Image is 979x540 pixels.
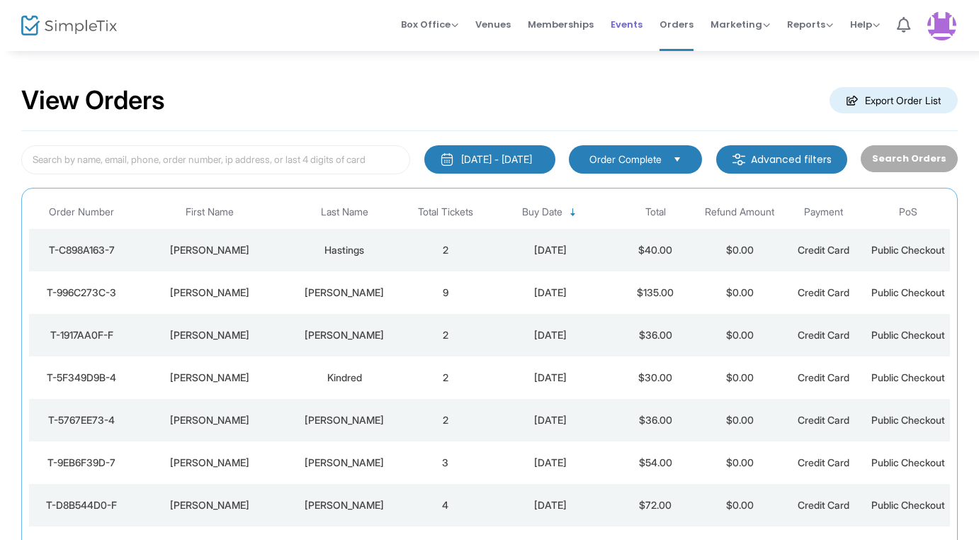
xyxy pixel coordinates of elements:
div: Rebecca [137,286,282,300]
span: Last Name [321,206,368,218]
span: Public Checkout [871,414,945,426]
span: Credit Card [798,329,849,341]
td: $0.00 [698,484,782,527]
div: Hastings [289,243,400,257]
span: Orders [660,6,694,43]
span: Marketing [711,18,770,31]
td: 4 [403,484,487,527]
td: $0.00 [698,356,782,399]
span: Buy Date [522,206,562,218]
div: 2025-09-18 [491,371,610,385]
div: Kindred [289,371,400,385]
td: $72.00 [613,484,698,527]
span: Public Checkout [871,456,945,468]
span: Order Complete [589,152,662,167]
div: T-C898A163-7 [33,243,130,257]
th: Total Tickets [403,196,487,229]
span: PoS [899,206,917,218]
div: Tanya [137,243,282,257]
div: 2025-09-18 [491,498,610,512]
div: T-1917AA0F-F [33,328,130,342]
div: Hughes [289,498,400,512]
td: $40.00 [613,229,698,271]
td: $0.00 [698,229,782,271]
th: Refund Amount [698,196,782,229]
div: Robbins [289,328,400,342]
th: Total [613,196,698,229]
span: Public Checkout [871,329,945,341]
span: Public Checkout [871,286,945,298]
span: Events [611,6,643,43]
span: First Name [186,206,234,218]
span: Box Office [401,18,458,31]
span: Credit Card [798,456,849,468]
div: T-5F349D9B-4 [33,371,130,385]
div: 2025-09-18 [491,286,610,300]
div: 2025-09-18 [491,413,610,427]
div: Nancy [137,413,282,427]
span: Help [850,18,880,31]
span: Payment [804,206,843,218]
span: Reports [787,18,833,31]
span: Memberships [528,6,594,43]
td: $0.00 [698,399,782,441]
div: Miller [289,456,400,470]
div: Buchanan [289,413,400,427]
td: $54.00 [613,441,698,484]
button: Select [667,152,687,167]
span: Credit Card [798,371,849,383]
div: T-D8B544D0-F [33,498,130,512]
h2: View Orders [21,85,165,116]
div: Joy Humphreys [289,286,400,300]
div: [DATE] - [DATE] [461,152,532,167]
td: $0.00 [698,441,782,484]
m-button: Advanced filters [716,145,847,174]
td: 2 [403,314,487,356]
button: [DATE] - [DATE] [424,145,555,174]
img: filter [732,152,746,167]
span: Public Checkout [871,499,945,511]
div: T-9EB6F39D-7 [33,456,130,470]
div: 2025-09-18 [491,456,610,470]
td: 2 [403,356,487,399]
td: $30.00 [613,356,698,399]
td: $36.00 [613,399,698,441]
span: Credit Card [798,414,849,426]
span: Credit Card [798,244,849,256]
td: 2 [403,399,487,441]
td: $135.00 [613,271,698,314]
div: Sandra [137,456,282,470]
td: 9 [403,271,487,314]
span: Credit Card [798,286,849,298]
span: Order Number [49,206,114,218]
td: $0.00 [698,314,782,356]
span: Venues [475,6,511,43]
td: $0.00 [698,271,782,314]
td: 2 [403,229,487,271]
td: 3 [403,441,487,484]
span: Public Checkout [871,244,945,256]
input: Search by name, email, phone, order number, ip address, or last 4 digits of card [21,145,410,174]
div: Vicki [137,498,282,512]
div: Hugh [137,371,282,385]
span: Public Checkout [871,371,945,383]
span: Sortable [567,207,579,218]
div: Kim [137,328,282,342]
div: 2025-09-18 [491,328,610,342]
m-button: Export Order List [830,87,958,113]
div: 2025-09-18 [491,243,610,257]
img: monthly [440,152,454,167]
span: Credit Card [798,499,849,511]
div: T-5767EE73-4 [33,413,130,427]
div: T-996C273C-3 [33,286,130,300]
td: $36.00 [613,314,698,356]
